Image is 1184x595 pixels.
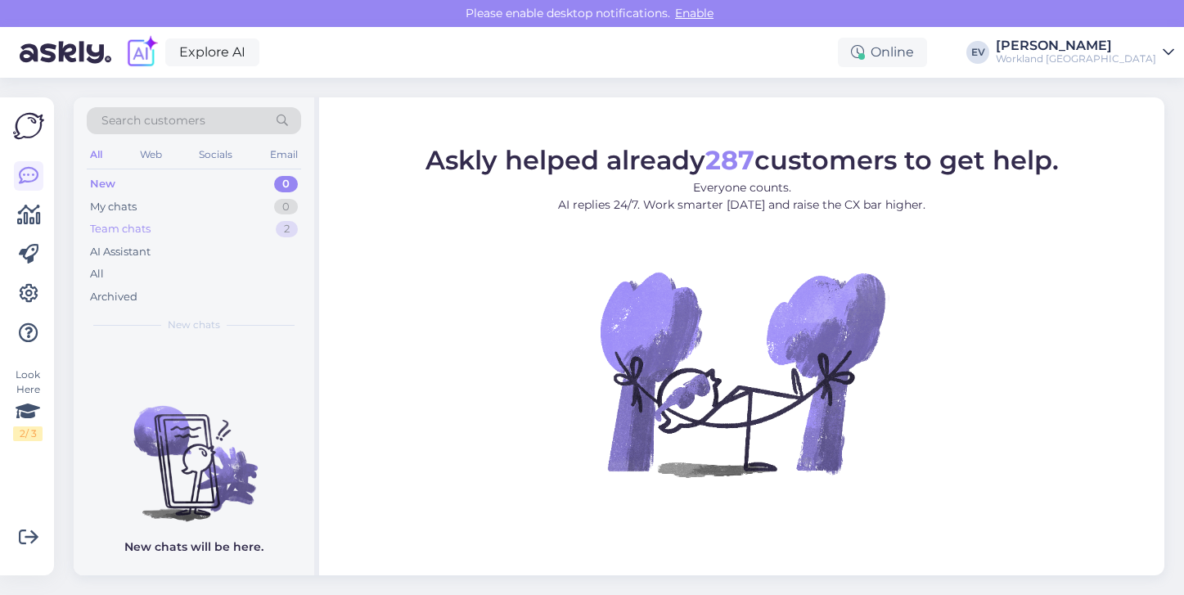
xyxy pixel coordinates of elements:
[124,539,263,556] p: New chats will be here.
[13,426,43,441] div: 2 / 3
[101,112,205,129] span: Search customers
[838,38,927,67] div: Online
[90,244,151,260] div: AI Assistant
[705,143,754,175] b: 287
[996,39,1174,65] a: [PERSON_NAME]Workland [GEOGRAPHIC_DATA]
[425,178,1059,213] p: Everyone counts. AI replies 24/7. Work smarter [DATE] and raise the CX bar higher.
[670,6,718,20] span: Enable
[196,144,236,165] div: Socials
[90,221,151,237] div: Team chats
[996,52,1156,65] div: Workland [GEOGRAPHIC_DATA]
[425,143,1059,175] span: Askly helped already customers to get help.
[13,367,43,441] div: Look Here
[165,38,259,66] a: Explore AI
[90,176,115,192] div: New
[87,144,106,165] div: All
[90,266,104,282] div: All
[74,376,314,524] img: No chats
[90,289,137,305] div: Archived
[276,221,298,237] div: 2
[595,226,889,521] img: No Chat active
[13,110,44,142] img: Askly Logo
[996,39,1156,52] div: [PERSON_NAME]
[966,41,989,64] div: EV
[137,144,165,165] div: Web
[274,176,298,192] div: 0
[168,318,220,332] span: New chats
[267,144,301,165] div: Email
[90,199,137,215] div: My chats
[274,199,298,215] div: 0
[124,35,159,70] img: explore-ai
